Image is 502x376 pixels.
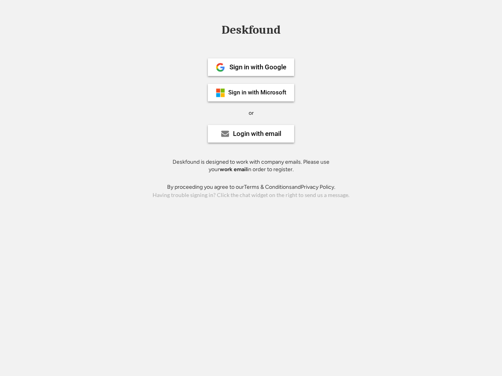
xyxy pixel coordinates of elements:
div: Login with email [233,130,281,137]
div: Sign in with Microsoft [228,90,286,96]
a: Privacy Policy. [301,184,335,190]
img: ms-symbollockup_mssymbol_19.png [216,88,225,98]
div: or [249,109,254,117]
a: Terms & Conditions [244,184,292,190]
strong: work email [220,166,247,173]
img: 1024px-Google__G__Logo.svg.png [216,63,225,72]
div: Deskfound [218,24,284,36]
div: Deskfound is designed to work with company emails. Please use your in order to register. [163,158,339,174]
div: By proceeding you agree to our and [167,183,335,191]
div: Sign in with Google [229,64,286,70]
